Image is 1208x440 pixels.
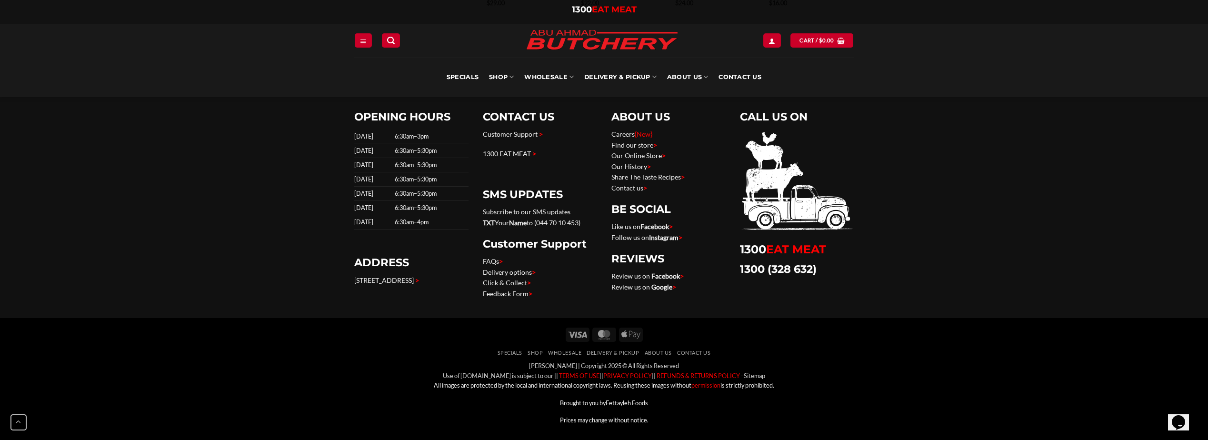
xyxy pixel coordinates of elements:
[691,381,720,389] a: permission
[392,172,469,187] td: 6:30am–5:30pm
[354,276,414,284] a: [STREET_ADDRESS]
[1168,402,1198,430] iframe: chat widget
[763,33,780,47] a: Login
[527,279,531,287] span: >
[681,173,685,181] span: >
[651,272,680,280] a: Facebook
[354,110,469,124] h2: OPENING HOURS
[740,129,854,233] img: 1300eatmeat.png
[483,279,531,287] a: Click & Collect>
[498,350,522,356] a: Specials
[483,219,495,227] strong: TXT
[611,221,726,243] p: Like us on Follow us on
[657,372,740,380] font: REFUNDS & RETURNS POLICY
[558,372,599,380] a: TERMS OF USE
[740,262,817,276] a: 1300 (328 632)
[611,184,647,192] a: Contact us>
[635,130,652,138] span: {New}
[587,350,639,356] a: Delivery & Pickup
[559,372,599,380] font: TERMS OF USE
[483,207,597,228] p: Subscribe to our SMS updates Your to (044 70 10 453)
[799,36,834,45] span: Cart /
[572,4,592,15] span: 1300
[611,151,666,160] a: Our Online Store>
[819,37,834,43] bdi: 0.00
[662,151,666,160] span: >
[649,233,679,241] a: Instagram
[354,172,392,187] td: [DATE]
[499,257,503,265] span: >
[656,372,740,380] a: REFUNDS & RETURNS POLICY
[603,372,652,380] a: PRIVACY POLICY
[611,110,726,124] h2: ABOUT US
[819,36,822,45] span: $
[483,268,536,276] a: Delivery options>
[528,350,543,356] a: SHOP
[679,233,682,241] span: >
[741,372,743,380] a: -
[669,222,673,230] span: >
[653,141,657,149] span: >
[354,129,392,143] td: [DATE]
[564,326,644,342] div: Payment icons
[611,141,657,149] a: Find our store>
[647,162,651,170] span: >
[744,372,765,380] a: Sitemap
[651,283,672,291] a: Google
[392,143,469,158] td: 6:30am–5:30pm
[10,414,27,430] button: Go to top
[354,256,469,270] h2: ADDRESS
[354,201,392,215] td: [DATE]
[611,202,726,216] h2: BE SOCIAL
[672,283,676,291] span: >
[719,57,761,97] a: Contact Us
[489,57,514,97] a: SHOP
[790,33,853,47] a: View cart
[529,290,532,298] span: >
[354,361,854,425] div: [PERSON_NAME] | Copyright 2025 © All Rights Reserved Use of [DOMAIN_NAME] is subject to our || || ||
[519,24,685,57] img: Abu Ahmad Butchery
[643,184,647,192] span: >
[766,242,826,256] span: EAT MEAT
[483,130,538,138] a: Customer Support
[483,237,597,251] h2: Customer Support
[611,173,685,181] a: Share The Taste Recipes>
[645,350,672,356] a: About Us
[392,187,469,201] td: 6:30am–5:30pm
[532,150,536,158] span: >
[483,257,503,265] a: FAQs>
[680,272,684,280] span: >
[483,110,597,124] h2: CONTACT US
[539,130,543,138] span: >
[355,33,372,47] a: Menu
[740,110,854,124] h2: CALL US ON
[447,57,479,97] a: Specials
[392,158,469,172] td: 6:30am–5:30pm
[354,380,854,390] p: All images are protected by the local and international copyright laws. Reusing these images with...
[483,150,531,158] a: 1300 EAT MEAT
[611,252,726,266] h2: REVIEWS
[548,350,581,356] a: Wholesale
[483,188,597,201] h2: SMS UPDATES
[382,33,400,47] a: Search
[354,415,854,425] p: Prices may change without notice.
[392,215,469,230] td: 6:30am–4pm
[354,158,392,172] td: [DATE]
[611,162,651,170] a: Our History>
[392,201,469,215] td: 6:30am–5:30pm
[524,57,574,97] a: Wholesale
[572,4,637,15] a: 1300EAT MEAT
[415,276,419,284] span: >
[392,129,469,143] td: 6:30am–3pm
[354,187,392,201] td: [DATE]
[740,242,826,256] a: 1300EAT MEAT
[606,399,648,407] a: Fettayleh Foods
[592,4,637,15] span: EAT MEAT
[584,57,657,97] a: Delivery & Pickup
[354,143,392,158] td: [DATE]
[354,215,392,230] td: [DATE]
[640,222,669,230] a: Facebook
[354,398,854,408] p: Brought to you by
